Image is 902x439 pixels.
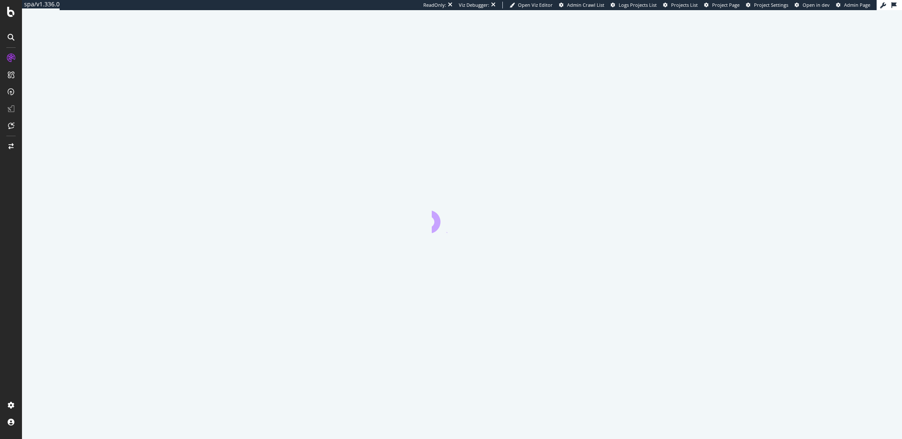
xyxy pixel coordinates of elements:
div: animation [432,203,493,233]
a: Project Page [704,2,740,8]
span: Open in dev [803,2,830,8]
span: Project Page [712,2,740,8]
a: Open Viz Editor [510,2,553,8]
span: Projects List [671,2,698,8]
span: Admin Crawl List [567,2,604,8]
span: Admin Page [844,2,870,8]
a: Open in dev [795,2,830,8]
a: Logs Projects List [611,2,657,8]
a: Projects List [663,2,698,8]
a: Project Settings [746,2,788,8]
a: Admin Page [836,2,870,8]
span: Project Settings [754,2,788,8]
span: Open Viz Editor [518,2,553,8]
div: Viz Debugger: [459,2,489,8]
div: ReadOnly: [423,2,446,8]
a: Admin Crawl List [559,2,604,8]
span: Logs Projects List [619,2,657,8]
